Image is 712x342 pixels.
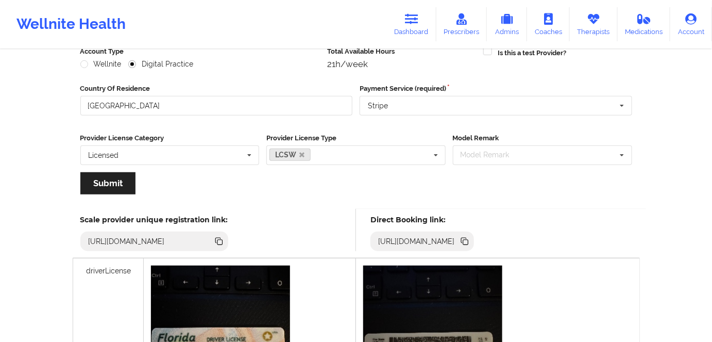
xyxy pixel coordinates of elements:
[458,149,524,161] div: Model Remark
[368,102,388,109] div: Stripe
[80,46,320,57] label: Account Type
[374,236,459,247] div: [URL][DOMAIN_NAME]
[487,7,527,41] a: Admins
[80,84,353,94] label: Country Of Residence
[498,48,567,58] label: Is this a test Provider?
[670,7,712,41] a: Account
[387,7,436,41] a: Dashboard
[80,60,122,69] label: Wellnite
[453,133,632,143] label: Model Remark
[266,133,446,143] label: Provider License Type
[527,7,570,41] a: Coaches
[128,60,193,69] label: Digital Practice
[360,84,632,94] label: Payment Service (required)
[84,236,169,247] div: [URL][DOMAIN_NAME]
[80,172,135,194] button: Submit
[80,215,228,224] h5: Scale provider unique registration link:
[269,149,311,161] a: LCSW
[370,215,474,224] h5: Direct Booking link:
[327,46,476,57] label: Total Available Hours
[570,7,618,41] a: Therapists
[89,152,119,159] div: Licensed
[327,59,476,69] div: 21h/week
[436,7,487,41] a: Prescribers
[618,7,671,41] a: Medications
[80,133,260,143] label: Provider License Category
